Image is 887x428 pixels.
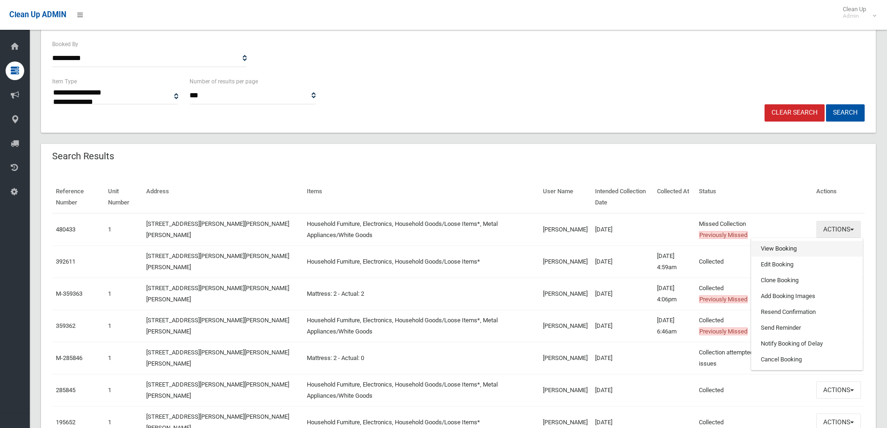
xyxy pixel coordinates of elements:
td: [DATE] [591,310,653,342]
a: Send Reminder [752,320,862,336]
td: Household Furniture, Electronics, Household Goods/Loose Items*, Metal Appliances/White Goods [303,310,539,342]
td: Collected [695,278,813,310]
span: Previously Missed [699,231,748,239]
a: Clone Booking [752,272,862,288]
td: [DATE] [591,213,653,246]
th: Collected At [653,181,696,213]
td: [PERSON_NAME] [539,278,591,310]
a: 392611 [56,258,75,265]
td: [DATE] [591,278,653,310]
a: [STREET_ADDRESS][PERSON_NAME][PERSON_NAME][PERSON_NAME] [146,349,289,367]
a: [STREET_ADDRESS][PERSON_NAME][PERSON_NAME][PERSON_NAME] [146,252,289,271]
td: [PERSON_NAME] [539,245,591,278]
td: Missed Collection [695,213,813,246]
td: 1 [104,342,142,374]
th: Actions [813,181,865,213]
td: Household Furniture, Electronics, Household Goods/Loose Items*, Metal Appliances/White Goods [303,374,539,406]
td: Collection attempted but driver reported issues [695,342,813,374]
label: Item Type [52,76,77,87]
td: [DATE] 6:46am [653,310,696,342]
small: Admin [843,13,866,20]
td: Household Furniture, Electronics, Household Goods/Loose Items* [303,245,539,278]
span: Clean Up ADMIN [9,10,66,19]
td: [PERSON_NAME] [539,310,591,342]
td: 1 [104,213,142,246]
th: User Name [539,181,591,213]
a: Clear Search [765,104,825,122]
label: Booked By [52,39,78,49]
td: [DATE] 4:59am [653,245,696,278]
span: Previously Missed [699,295,748,303]
header: Search Results [41,147,125,165]
td: Collected [695,310,813,342]
a: [STREET_ADDRESS][PERSON_NAME][PERSON_NAME][PERSON_NAME] [146,220,289,238]
th: Intended Collection Date [591,181,653,213]
th: Items [303,181,539,213]
th: Reference Number [52,181,104,213]
td: Household Furniture, Electronics, Household Goods/Loose Items*, Metal Appliances/White Goods [303,213,539,246]
a: 359362 [56,322,75,329]
td: [PERSON_NAME] [539,374,591,406]
th: Status [695,181,813,213]
span: Previously Missed [699,327,748,335]
td: 1 [104,374,142,406]
label: Number of results per page [190,76,258,87]
td: 1 [104,310,142,342]
button: Actions [816,221,861,238]
td: Mattress: 2 - Actual: 0 [303,342,539,374]
td: Collected [695,374,813,406]
a: Cancel Booking [752,352,862,367]
a: [STREET_ADDRESS][PERSON_NAME][PERSON_NAME][PERSON_NAME] [146,285,289,303]
td: [PERSON_NAME] [539,213,591,246]
a: M-285846 [56,354,82,361]
td: [DATE] [591,342,653,374]
button: Search [826,104,865,122]
td: Collected [695,245,813,278]
td: [DATE] [591,374,653,406]
th: Unit Number [104,181,142,213]
td: [DATE] 4:06pm [653,278,696,310]
span: Clean Up [838,6,875,20]
a: [STREET_ADDRESS][PERSON_NAME][PERSON_NAME][PERSON_NAME] [146,381,289,399]
a: View Booking [752,241,862,257]
a: Add Booking Images [752,288,862,304]
a: Resend Confirmation [752,304,862,320]
td: Mattress: 2 - Actual: 2 [303,278,539,310]
td: [PERSON_NAME] [539,342,591,374]
a: M-359363 [56,290,82,297]
a: 195652 [56,419,75,426]
a: [STREET_ADDRESS][PERSON_NAME][PERSON_NAME][PERSON_NAME] [146,317,289,335]
a: Edit Booking [752,257,862,272]
a: Notify Booking of Delay [752,336,862,352]
a: 480433 [56,226,75,233]
td: [DATE] [591,245,653,278]
th: Address [142,181,303,213]
button: Actions [816,381,861,399]
a: 285845 [56,387,75,394]
td: 1 [104,278,142,310]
